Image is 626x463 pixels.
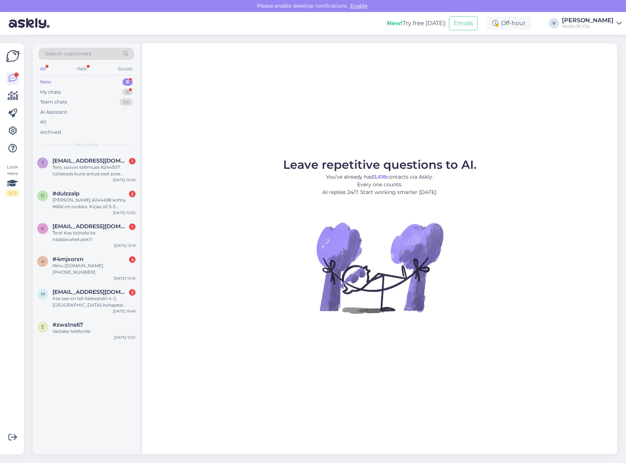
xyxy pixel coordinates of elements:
span: kerstin.yksvarav@gmail.com [52,223,128,230]
div: Off-hour [486,17,531,30]
span: Enable [348,3,369,9]
span: timokilk780@gmail.com [52,157,128,164]
span: m [41,291,45,297]
p: You’ve already had contacts via Askly. Every one counts. AI replies 24/7. Start working smarter [... [283,173,477,196]
span: z [41,324,44,330]
div: Mobix JK OÜ [562,23,614,29]
div: Tere! Kas töötate ka nädalavahetuseti? [52,230,136,243]
span: #zwa1ns67 [52,322,83,328]
span: t [42,160,44,166]
div: 8 [122,89,133,96]
div: 1 [129,223,136,230]
span: Leave repetitive questions to AI. [283,157,477,172]
span: d [41,193,44,198]
span: #dulzzalp [52,190,79,197]
div: Archived [40,129,61,136]
div: [PERSON_NAME] #244498 kohta. Millal on oodata. Kirjas oli 3-5 tööpäeva. [52,197,136,210]
div: 6 [122,78,133,86]
div: 4 [129,256,136,263]
div: [PERSON_NAME] [562,17,614,23]
div: Minu [DOMAIN_NAME]. [PHONE_NUMBER] [52,262,136,276]
div: [DATE] 19:46 [113,308,136,314]
span: k [41,226,44,231]
button: Emails [449,16,478,30]
div: Team chats [40,98,67,106]
div: 2 [129,191,136,197]
div: Vastake telefonile [52,328,136,335]
div: AI Assistant [40,109,67,116]
div: 54 [120,98,133,106]
div: Web [75,64,88,74]
div: Socials [116,64,134,74]
div: New [40,78,51,86]
img: No Chat active [314,202,445,333]
div: My chats [40,89,61,96]
div: Try free [DATE]: [387,19,446,28]
div: Look Here [6,164,19,197]
div: 3 [129,289,136,296]
div: V [549,18,559,28]
div: All [40,118,46,126]
div: 2 / 3 [6,190,19,197]
div: [DATE] 10:16 [114,276,136,281]
b: New! [387,20,403,27]
a: [PERSON_NAME]Mobix JK OÜ [562,17,622,29]
span: Search customers [45,50,91,58]
span: New chats [75,141,98,148]
span: #4mjxorxn [52,256,83,262]
img: Askly Logo [6,49,20,63]
div: 1 [129,158,136,164]
div: [DATE] 12:02 [113,210,136,215]
div: Kas see on teil Aleksandri 4-2, [GEOGRAPHIC_DATA] kohapeal olemas, kui ma [PERSON_NAME]? [52,295,136,308]
span: marju.rk@gmail.com [52,289,128,295]
div: [DATE] 12:51 [114,335,136,340]
div: [DATE] 12:19 [114,243,136,248]
div: All [39,64,47,74]
div: Tere, soovin tellimuse #244507 tühistada kuna antud eset pole endiselt [PERSON_NAME] pandud. [52,164,136,177]
div: [DATE] 15:46 [113,177,136,183]
b: 3,618 [373,174,386,180]
span: 4 [41,258,44,264]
